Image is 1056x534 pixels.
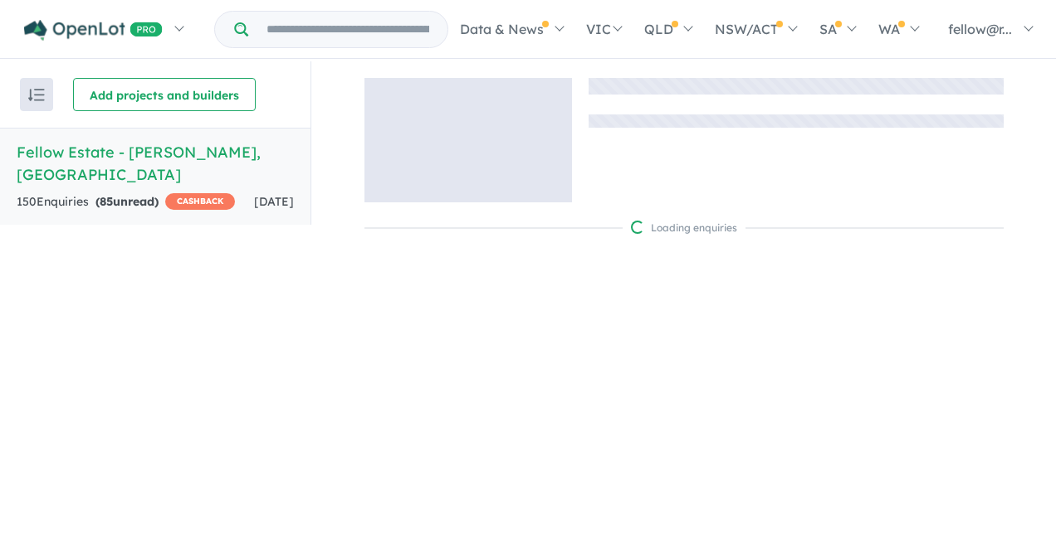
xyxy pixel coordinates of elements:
h5: Fellow Estate - [PERSON_NAME] , [GEOGRAPHIC_DATA] [17,141,294,186]
button: Add projects and builders [73,78,256,111]
span: fellow@r... [948,21,1012,37]
div: Loading enquiries [631,220,737,236]
img: Openlot PRO Logo White [24,20,163,41]
strong: ( unread) [95,194,159,209]
span: 85 [100,194,113,209]
div: 150 Enquir ies [17,192,235,212]
span: [DATE] [254,194,294,209]
img: sort.svg [28,89,45,101]
input: Try estate name, suburb, builder or developer [252,12,444,47]
span: CASHBACK [165,193,235,210]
